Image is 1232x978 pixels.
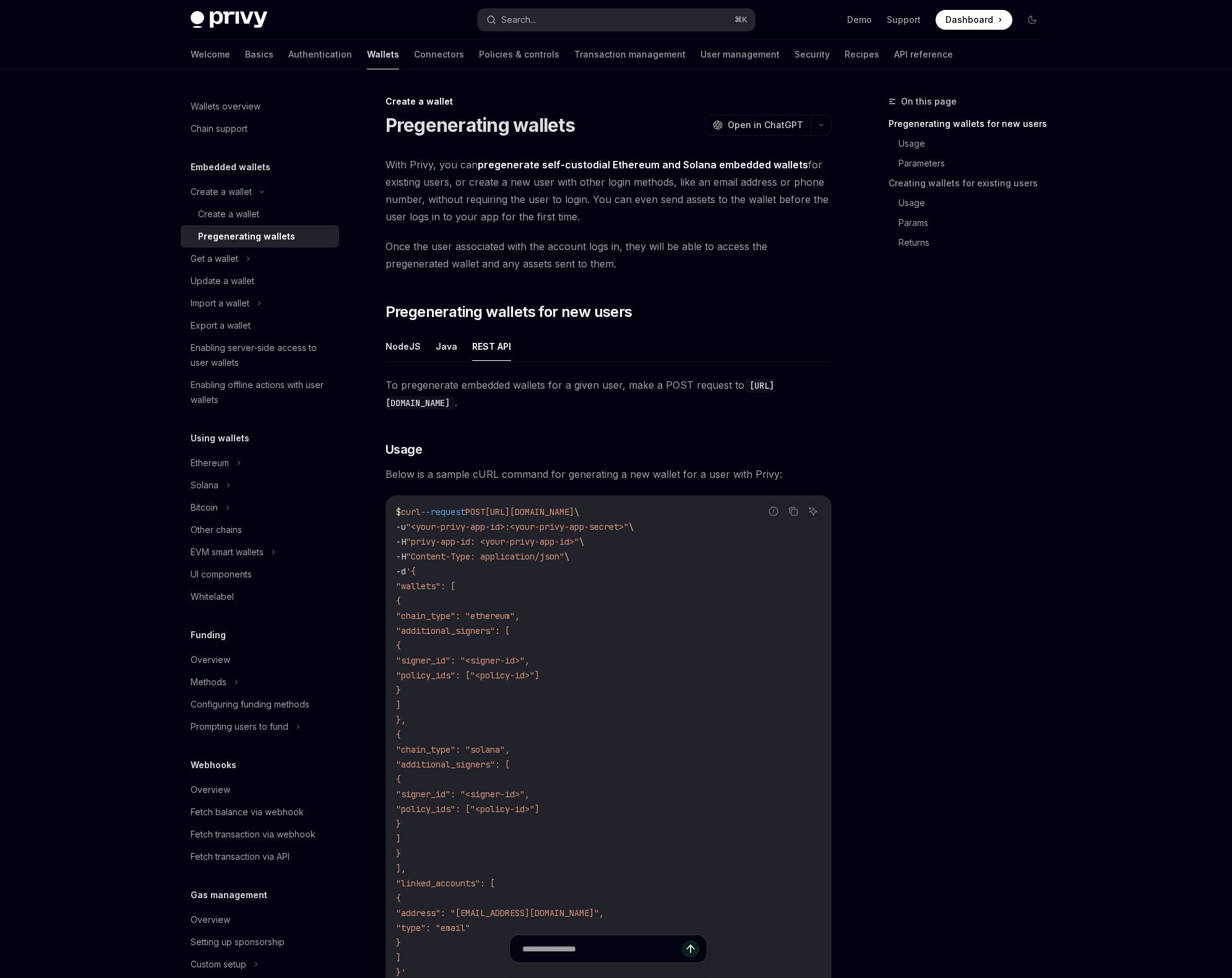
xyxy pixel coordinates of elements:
[181,693,339,716] a: Configuring funding methods
[396,625,510,636] span: "additional_signers": [
[191,40,230,69] a: Welcome
[181,337,339,374] a: Enabling server-side access to user wallets
[898,193,1052,213] a: Usage
[396,655,530,666] span: "signer_id": "<signer-id>",
[700,40,780,69] a: User management
[181,270,339,292] a: Update a wallet
[191,719,288,734] div: Prompting users to fund
[898,134,1052,154] a: Usage
[181,519,339,541] a: Other chains
[191,567,252,582] div: UI components
[386,332,421,361] button: NodeJS
[386,376,832,411] span: To pregenerate embedded wallets for a given user, make a POST request to .
[191,318,251,333] div: Export a wallet
[501,12,536,27] div: Search...
[421,506,465,517] span: --request
[191,160,270,175] h5: Embedded wallets
[401,506,421,517] span: curl
[396,863,406,874] span: ],
[728,119,803,131] span: Open in ChatGPT
[705,115,811,136] button: Open in ChatGPT
[191,935,285,950] div: Setting up sponsorship
[396,907,604,919] span: "address": "[EMAIL_ADDRESS][DOMAIN_NAME]",
[396,610,520,621] span: "chain_type": "ethereum",
[191,805,304,820] div: Fetch balance via webhook
[889,114,1052,134] a: Pregenerating wallets for new users
[245,40,274,69] a: Basics
[386,441,423,458] span: Usage
[946,14,993,26] span: Dashboard
[191,99,261,114] div: Wallets overview
[191,782,230,797] div: Overview
[396,581,455,592] span: "wallets": [
[396,848,401,859] span: }
[191,628,226,643] h5: Funding
[191,184,252,199] div: Create a wallet
[845,40,879,69] a: Recipes
[847,14,872,26] a: Demo
[396,729,401,740] span: {
[191,827,316,842] div: Fetch transaction via webhook
[574,40,686,69] a: Transaction management
[191,431,249,446] h5: Using wallets
[386,114,575,136] h1: Pregenerating wallets
[396,833,401,844] span: ]
[191,697,309,712] div: Configuring funding methods
[579,536,584,547] span: \
[396,640,401,651] span: {
[191,500,218,515] div: Bitcoin
[396,878,495,889] span: "linked_accounts": [
[191,849,290,864] div: Fetch transaction via API
[181,314,339,337] a: Export a wallet
[574,506,579,517] span: \
[894,40,953,69] a: API reference
[367,40,399,69] a: Wallets
[386,238,832,272] span: Once the user associated with the account logs in, they will be able to access the pregenerated w...
[396,759,510,770] span: "additional_signers": [
[396,551,406,562] span: -H
[191,11,267,28] img: dark logo
[181,203,339,225] a: Create a wallet
[406,521,629,532] span: "<your-privy-app-id>:<your-privy-app-secret>"
[181,846,339,868] a: Fetch transaction via API
[485,506,574,517] span: [URL][DOMAIN_NAME]
[191,522,242,537] div: Other chains
[181,931,339,953] a: Setting up sponsorship
[181,909,339,931] a: Overview
[396,744,510,755] span: "chain_type": "solana",
[396,670,540,681] span: "policy_ids": ["<policy-id>"]
[386,156,832,225] span: With Privy, you can for existing users, or create a new user with other login methods, like an em...
[198,207,259,222] div: Create a wallet
[191,274,254,288] div: Update a wallet
[682,940,699,958] button: Send message
[191,296,249,311] div: Import a wallet
[396,774,401,785] span: {
[805,503,821,519] button: Ask AI
[191,340,332,370] div: Enabling server-side access to user wallets
[191,121,248,136] div: Chain support
[396,803,540,815] span: "policy_ids": ["<policy-id>"]
[765,503,782,519] button: Report incorrect code
[1022,10,1042,30] button: Toggle dark mode
[465,506,485,517] span: POST
[181,225,339,248] a: Pregenerating wallets
[396,536,406,547] span: -H
[191,888,267,902] h5: Gas management
[396,699,401,711] span: ]
[288,40,352,69] a: Authentication
[478,9,755,31] button: Search...⌘K
[478,158,808,171] strong: pregenerate self-custodial Ethereum and Solana embedded wallets
[181,374,339,411] a: Enabling offline actions with user wallets
[181,95,339,118] a: Wallets overview
[191,652,230,667] div: Overview
[191,589,234,604] div: Whitelabel
[887,14,921,26] a: Support
[191,251,238,266] div: Get a wallet
[629,521,634,532] span: \
[795,40,830,69] a: Security
[191,456,229,470] div: Ethereum
[889,173,1052,193] a: Creating wallets for existing users
[396,566,406,577] span: -d
[406,536,579,547] span: "privy-app-id: <your-privy-app-id>"
[191,758,236,772] h5: Webhooks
